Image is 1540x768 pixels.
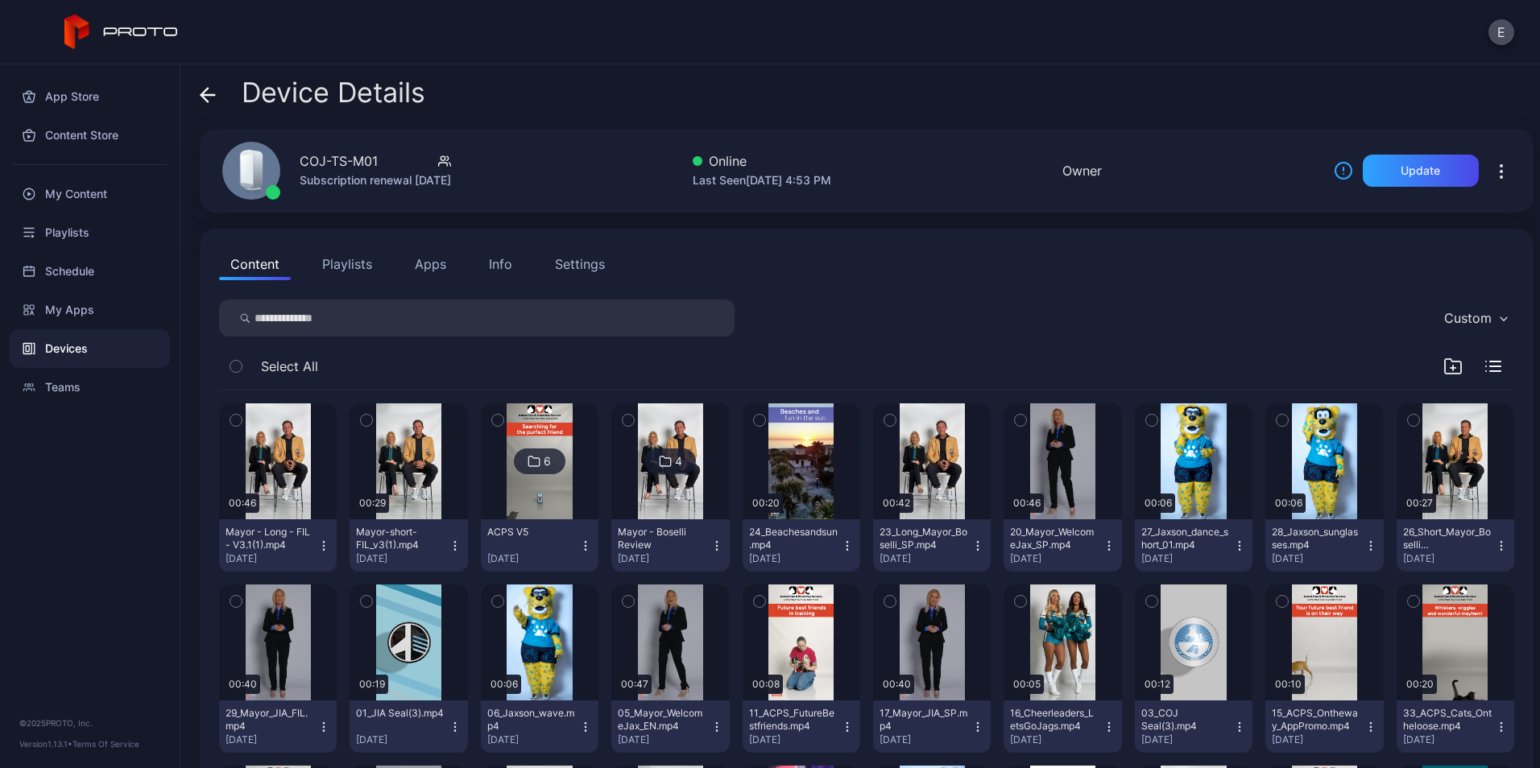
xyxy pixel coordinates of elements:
[10,291,170,329] a: My Apps
[487,526,576,539] div: ACPS V5
[10,368,170,407] a: Teams
[611,700,729,753] button: 05_Mayor_WelcomeJax_EN.mp4[DATE]
[481,519,598,572] button: ACPS V5[DATE]
[10,116,170,155] a: Content Store
[1010,707,1099,733] div: 16_Cheerleaders_LetsGoJags.mp4
[404,248,457,280] button: Apps
[880,552,971,565] div: [DATE]
[226,733,317,746] div: [DATE]
[555,254,605,274] div: Settings
[743,700,860,753] button: 11_ACPS_FutureBestfriends.mp4[DATE]
[749,707,838,733] div: 11_ACPS_FutureBestfriends.mp4
[489,254,512,274] div: Info
[880,733,971,746] div: [DATE]
[487,707,576,733] div: 06_Jaxson_wave.mp4
[1363,155,1479,187] button: Update
[611,519,729,572] button: Mayor - Boselli Review[DATE]
[1141,526,1230,551] div: 27_Jaxson_dance_short_01.mp4
[226,552,317,565] div: [DATE]
[350,519,467,572] button: Mayor-short-FIL_v3(1).mp4[DATE]
[618,526,706,551] div: Mayor - Boselli Review
[1272,526,1360,551] div: 28_Jaxson_sunglasses.mp4
[1488,19,1514,45] button: E
[693,151,831,171] div: Online
[880,526,968,551] div: 23_Long_Mayor_Boselli_SP.mp4
[10,329,170,368] a: Devices
[675,454,682,469] div: 4
[10,213,170,252] a: Playlists
[1062,161,1102,180] div: Owner
[226,707,314,733] div: 29_Mayor_JIA_FIL.mp4
[749,526,838,551] div: 24_Beachesandsun.mp4
[19,739,72,749] span: Version 1.13.1 •
[749,552,841,565] div: [DATE]
[1010,552,1102,565] div: [DATE]
[10,175,170,213] a: My Content
[219,700,337,753] button: 29_Mayor_JIA_FIL.mp4[DATE]
[1265,700,1383,753] button: 15_ACPS_Ontheway_AppPromo.mp4[DATE]
[356,552,448,565] div: [DATE]
[873,519,991,572] button: 23_Long_Mayor_Boselli_SP.mp4[DATE]
[1397,519,1514,572] button: 26_Short_Mayor_Boselli Football_SP.mp4[DATE]
[481,700,598,753] button: 06_Jaxson_wave.mp4[DATE]
[618,733,710,746] div: [DATE]
[544,248,616,280] button: Settings
[1272,552,1364,565] div: [DATE]
[1403,707,1492,733] div: 33_ACPS_Cats_Ontheloose.mp4
[1004,700,1121,753] button: 16_Cheerleaders_LetsGoJags.mp4[DATE]
[226,526,314,551] div: Mayor - Long - FIL - V3.1(1).mp4
[300,171,451,190] div: Subscription renewal [DATE]
[487,733,579,746] div: [DATE]
[1004,519,1121,572] button: 20_Mayor_WelcomeJax_SP.mp4[DATE]
[356,733,448,746] div: [DATE]
[693,171,831,190] div: Last Seen [DATE] 4:53 PM
[72,739,139,749] a: Terms Of Service
[10,252,170,291] a: Schedule
[311,248,383,280] button: Playlists
[544,454,551,469] div: 6
[1403,552,1495,565] div: [DATE]
[873,700,991,753] button: 17_Mayor_JIA_SP.mp4[DATE]
[618,707,706,733] div: 05_Mayor_WelcomeJax_EN.mp4
[356,707,445,720] div: 01_JIA Seal(3).mp4
[1401,164,1440,177] div: Update
[1141,707,1230,733] div: 03_COJ Seal(3).mp4
[356,526,445,551] div: Mayor-short-FIL_v3(1).mp4
[618,552,710,565] div: [DATE]
[1403,733,1495,746] div: [DATE]
[219,248,291,280] button: Content
[478,248,524,280] button: Info
[487,552,579,565] div: [DATE]
[219,519,337,572] button: Mayor - Long - FIL - V3.1(1).mp4[DATE]
[242,77,425,108] span: Device Details
[1444,310,1492,326] div: Custom
[10,77,170,116] a: App Store
[743,519,860,572] button: 24_Beachesandsun.mp4[DATE]
[749,733,841,746] div: [DATE]
[1403,526,1492,551] div: 26_Short_Mayor_Boselli Football_SP.mp4
[1141,552,1233,565] div: [DATE]
[19,716,160,729] div: © 2025 PROTO, Inc.
[261,357,318,376] span: Select All
[1010,526,1099,551] div: 20_Mayor_WelcomeJax_SP.mp4
[1272,707,1360,733] div: 15_ACPS_Ontheway_AppPromo.mp4
[1135,519,1252,572] button: 27_Jaxson_dance_short_01.mp4[DATE]
[880,707,968,733] div: 17_Mayor_JIA_SP.mp4
[1272,733,1364,746] div: [DATE]
[1135,700,1252,753] button: 03_COJ Seal(3).mp4[DATE]
[1141,733,1233,746] div: [DATE]
[1436,299,1514,337] button: Custom
[350,700,467,753] button: 01_JIA Seal(3).mp4[DATE]
[300,151,378,171] div: COJ-TS-M01
[1010,733,1102,746] div: [DATE]
[1397,700,1514,753] button: 33_ACPS_Cats_Ontheloose.mp4[DATE]
[1265,519,1383,572] button: 28_Jaxson_sunglasses.mp4[DATE]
